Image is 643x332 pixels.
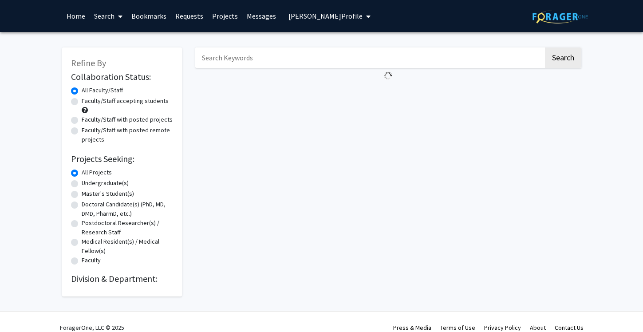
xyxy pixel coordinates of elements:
[71,57,106,68] span: Refine By
[393,324,431,332] a: Press & Media
[82,86,123,95] label: All Faculty/Staff
[62,0,90,32] a: Home
[90,0,127,32] a: Search
[82,126,173,144] label: Faculty/Staff with posted remote projects
[82,96,169,106] label: Faculty/Staff accepting students
[82,115,173,124] label: Faculty/Staff with posted projects
[545,47,581,68] button: Search
[71,273,173,284] h2: Division & Department:
[533,10,588,24] img: ForagerOne Logo
[530,324,546,332] a: About
[82,189,134,198] label: Master's Student(s)
[171,0,208,32] a: Requests
[380,68,396,83] img: Loading
[555,324,584,332] a: Contact Us
[82,256,101,265] label: Faculty
[82,200,173,218] label: Doctoral Candidate(s) (PhD, MD, DMD, PharmD, etc.)
[127,0,171,32] a: Bookmarks
[288,12,363,20] span: [PERSON_NAME] Profile
[82,178,129,188] label: Undergraduate(s)
[71,71,173,82] h2: Collaboration Status:
[440,324,475,332] a: Terms of Use
[208,0,242,32] a: Projects
[82,237,173,256] label: Medical Resident(s) / Medical Fellow(s)
[82,168,112,177] label: All Projects
[195,83,581,104] nav: Page navigation
[71,154,173,164] h2: Projects Seeking:
[195,47,544,68] input: Search Keywords
[484,324,521,332] a: Privacy Policy
[242,0,280,32] a: Messages
[82,218,173,237] label: Postdoctoral Researcher(s) / Research Staff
